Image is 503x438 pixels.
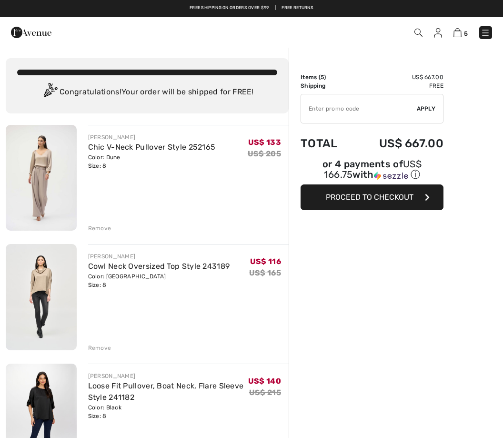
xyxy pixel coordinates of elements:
a: 1ère Avenue [11,27,51,36]
span: Apply [417,104,436,113]
div: Congratulations! Your order will be shipped for FREE! [17,83,277,102]
td: Total [301,127,352,160]
a: Cowl Neck Oversized Top Style 243189 [88,262,230,271]
div: Remove [88,344,111,352]
span: 5 [464,30,468,37]
a: Chic V-Neck Pullover Style 252165 [88,143,216,152]
s: US$ 165 [249,268,281,277]
td: US$ 667.00 [352,127,443,160]
td: Free [352,81,443,90]
s: US$ 215 [249,388,281,397]
img: Chic V-Neck Pullover Style 252165 [6,125,77,231]
s: US$ 205 [248,149,281,158]
a: 5 [453,27,468,38]
div: [PERSON_NAME] [88,252,230,261]
span: 5 [321,74,324,81]
button: Proceed to Checkout [301,184,443,210]
div: Color: Dune Size: 8 [88,153,216,170]
img: My Info [434,28,442,38]
span: Proceed to Checkout [326,193,413,202]
div: Color: Black Size: 8 [88,403,248,420]
span: US$ 140 [248,377,281,386]
div: or 4 payments of with [301,160,443,181]
img: Shopping Bag [453,28,462,37]
a: Loose Fit Pullover, Boat Neck, Flare Sleeve Style 241182 [88,381,244,402]
a: Free shipping on orders over $99 [190,5,269,11]
span: | [275,5,276,11]
div: Remove [88,224,111,233]
div: [PERSON_NAME] [88,372,248,380]
td: US$ 667.00 [352,73,443,81]
td: Items ( ) [301,73,352,81]
span: US$ 116 [250,257,281,266]
img: Sezzle [374,172,408,180]
div: [PERSON_NAME] [88,133,216,142]
td: Shipping [301,81,352,90]
div: or 4 payments ofUS$ 166.75withSezzle Click to learn more about Sezzle [301,160,443,184]
input: Promo code [301,94,417,123]
img: 1ère Avenue [11,23,51,42]
img: Menu [481,28,490,38]
a: Free Returns [282,5,313,11]
div: Color: [GEOGRAPHIC_DATA] Size: 8 [88,272,230,289]
img: Cowl Neck Oversized Top Style 243189 [6,244,77,350]
span: US$ 133 [248,138,281,147]
img: Search [414,29,423,37]
img: Congratulation2.svg [40,83,60,102]
span: US$ 166.75 [324,158,422,180]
